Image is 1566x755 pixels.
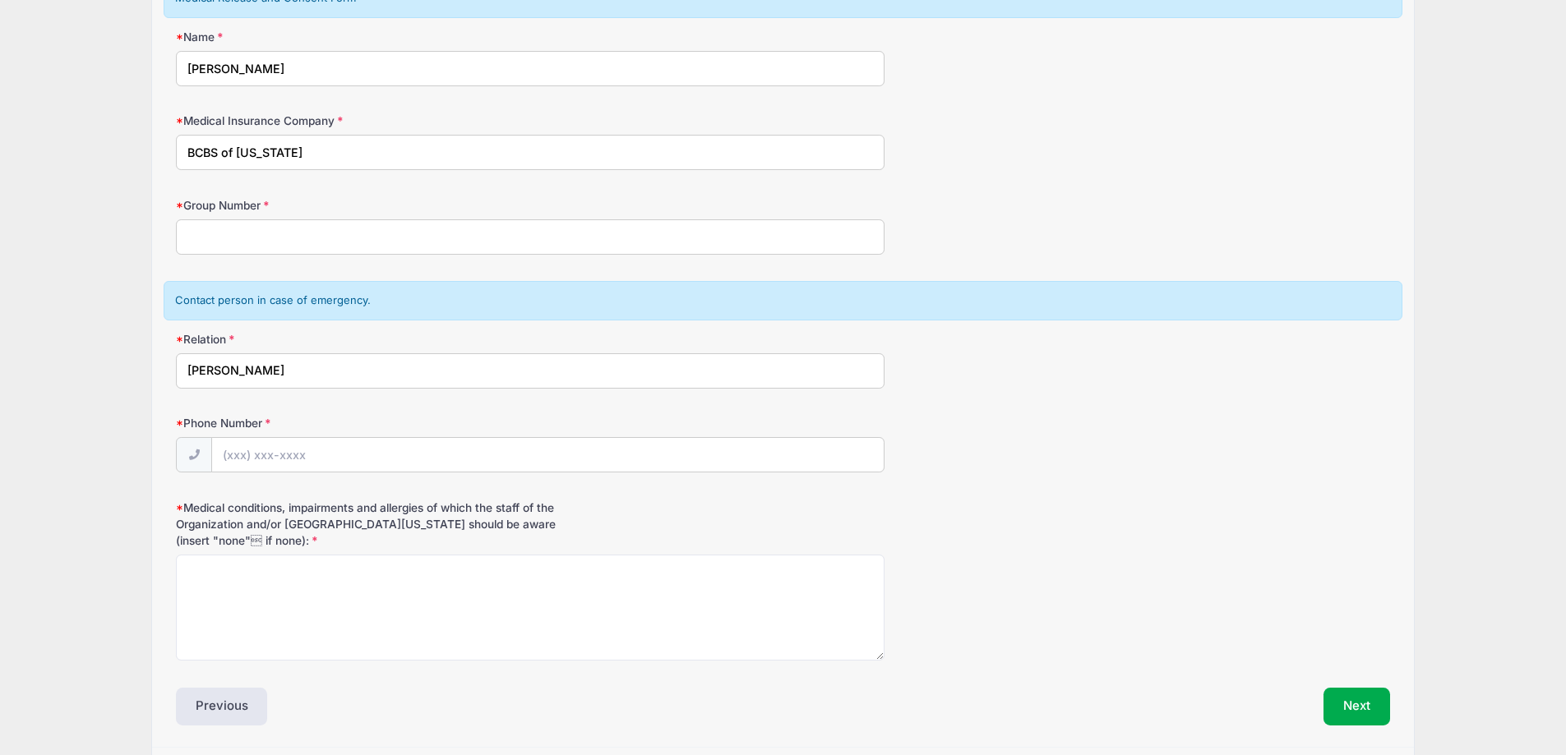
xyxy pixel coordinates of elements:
[176,688,268,725] button: Previous
[1323,688,1390,725] button: Next
[176,113,580,129] label: Medical Insurance Company
[164,281,1402,320] div: Contact person in case of emergency.
[176,29,580,45] label: Name
[176,415,580,431] label: Phone Number
[176,331,580,348] label: Relation
[176,197,580,214] label: Group Number
[176,499,580,550] label: Medical conditions, impairments and allergies of which the staff of the Organization and/or [GEOG...
[211,437,884,472] input: (xxx) xxx-xxxx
